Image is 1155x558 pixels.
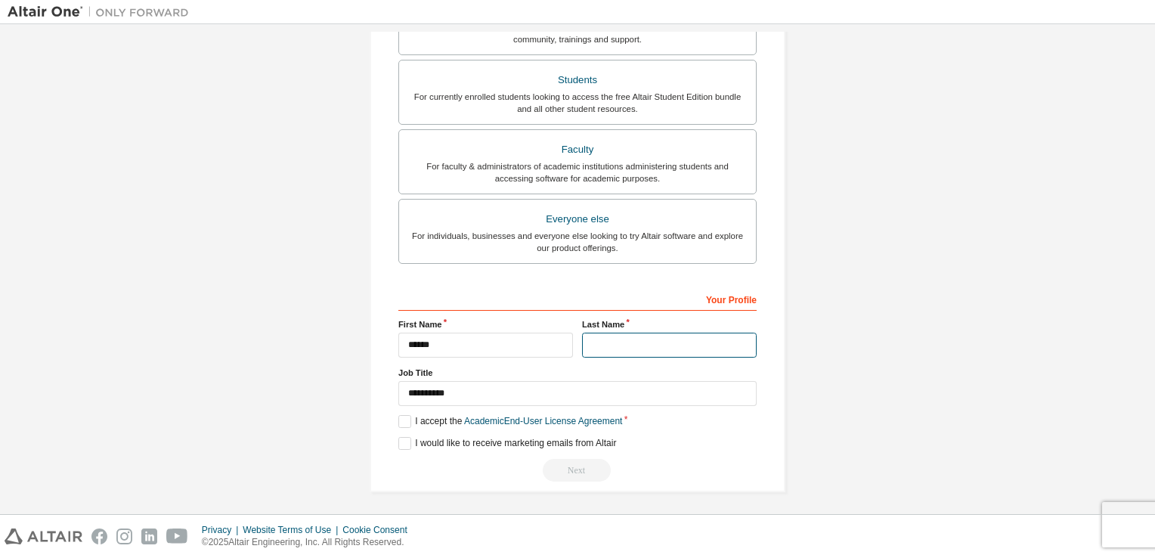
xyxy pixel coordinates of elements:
[408,139,747,160] div: Faculty
[398,287,757,311] div: Your Profile
[243,524,342,536] div: Website Terms of Use
[398,415,622,428] label: I accept the
[408,230,747,254] div: For individuals, businesses and everyone else looking to try Altair software and explore our prod...
[202,536,416,549] p: © 2025 Altair Engineering, Inc. All Rights Reserved.
[5,529,82,544] img: altair_logo.svg
[166,529,188,544] img: youtube.svg
[408,160,747,184] div: For faculty & administrators of academic institutions administering students and accessing softwa...
[408,70,747,91] div: Students
[116,529,132,544] img: instagram.svg
[91,529,107,544] img: facebook.svg
[464,416,622,426] a: Academic End-User License Agreement
[342,524,416,536] div: Cookie Consent
[408,91,747,115] div: For currently enrolled students looking to access the free Altair Student Edition bundle and all ...
[141,529,157,544] img: linkedin.svg
[398,459,757,482] div: Read and acccept EULA to continue
[398,367,757,379] label: Job Title
[398,437,616,450] label: I would like to receive marketing emails from Altair
[408,209,747,230] div: Everyone else
[202,524,243,536] div: Privacy
[582,318,757,330] label: Last Name
[408,21,747,45] div: For existing customers looking to access software downloads, HPC resources, community, trainings ...
[8,5,197,20] img: Altair One
[398,318,573,330] label: First Name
